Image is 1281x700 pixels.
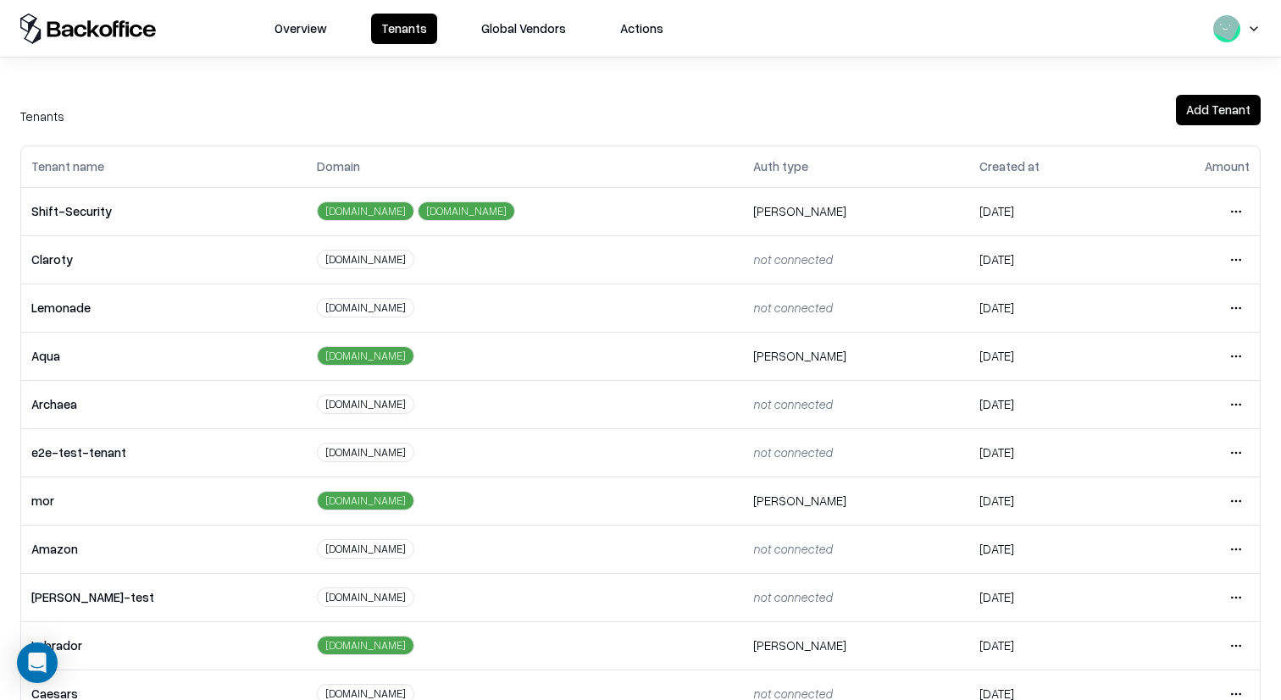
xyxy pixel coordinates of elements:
span: not connected [753,300,832,315]
td: Amazon [21,525,307,573]
td: [DATE] [969,525,1129,573]
div: [DOMAIN_NAME] [317,298,414,317]
button: Actions [610,14,674,44]
th: Tenant name [21,146,307,187]
div: Tenants [20,107,64,125]
div: [DOMAIN_NAME] [317,587,414,607]
button: Add Tenant [1176,95,1261,125]
div: [DOMAIN_NAME] [317,636,414,655]
span: [PERSON_NAME] [753,203,846,218]
div: [DOMAIN_NAME] [317,394,414,414]
td: [PERSON_NAME]-test [21,573,307,621]
span: not connected [753,444,832,460]
button: Tenants [371,14,437,44]
td: mor [21,477,307,525]
div: [DOMAIN_NAME] [317,346,414,366]
td: Aqua [21,332,307,380]
span: not connected [753,396,832,411]
span: [PERSON_NAME] [753,348,846,363]
td: [DATE] [969,428,1129,477]
div: [DOMAIN_NAME] [317,539,414,559]
th: Created at [969,146,1129,187]
span: not connected [753,589,832,604]
td: [DATE] [969,284,1129,332]
th: Auth type [743,146,969,187]
div: [DOMAIN_NAME] [317,491,414,510]
th: Amount [1129,146,1260,187]
td: Labrador [21,621,307,670]
span: not connected [753,251,832,267]
span: [PERSON_NAME] [753,493,846,508]
span: [PERSON_NAME] [753,637,846,653]
button: Global Vendors [471,14,576,44]
div: [DOMAIN_NAME] [317,443,414,462]
td: [DATE] [969,332,1129,380]
button: Overview [264,14,337,44]
td: Lemonade [21,284,307,332]
td: [DATE] [969,573,1129,621]
td: Claroty [21,235,307,284]
div: [DOMAIN_NAME] [317,201,414,221]
td: [DATE] [969,621,1129,670]
td: Shift-Security [21,187,307,235]
td: [DATE] [969,477,1129,525]
div: [DOMAIN_NAME] [317,250,414,269]
td: [DATE] [969,187,1129,235]
div: Open Intercom Messenger [17,642,58,683]
td: [DATE] [969,380,1129,428]
td: [DATE] [969,235,1129,284]
span: not connected [753,541,832,556]
td: e2e-test-tenant [21,428,307,477]
div: [DOMAIN_NAME] [418,201,515,221]
th: Domain [307,146,743,187]
td: Archaea [21,380,307,428]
